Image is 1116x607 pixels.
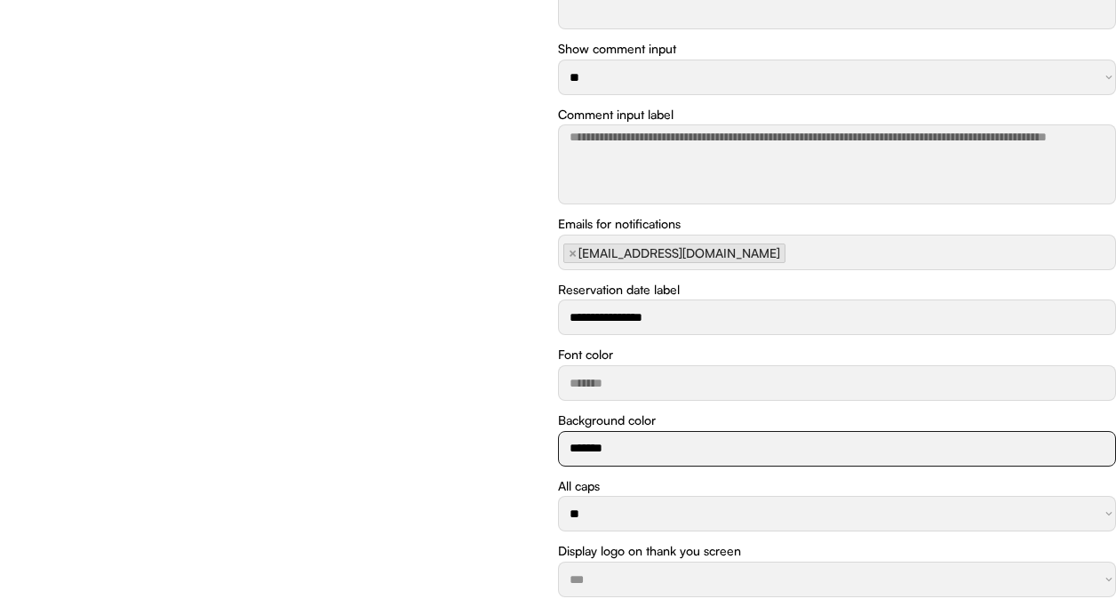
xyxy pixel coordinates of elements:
div: Comment input label [558,106,674,124]
div: Display logo on thank you screen [558,542,741,560]
div: Font color [558,346,613,363]
div: All caps [558,477,600,495]
span: × [569,247,577,260]
div: Emails for notifications [558,215,681,233]
div: Reservation date label [558,281,680,299]
div: Show comment input [558,40,676,58]
li: colum@loyalist.com [563,244,785,263]
div: Background color [558,411,656,429]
